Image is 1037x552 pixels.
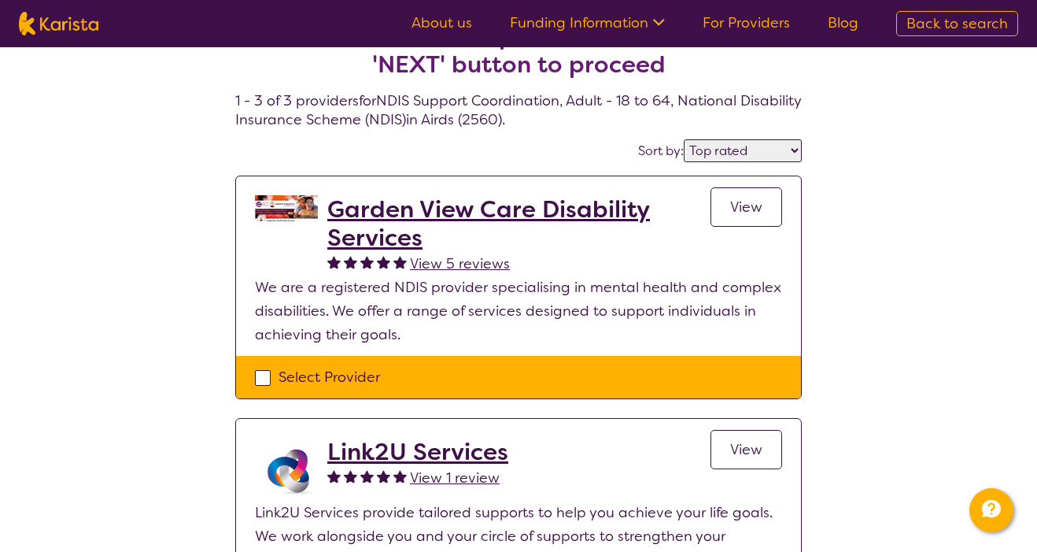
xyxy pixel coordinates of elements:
a: Funding Information [510,13,665,32]
img: fullstar [327,255,341,269]
img: fullstar [327,469,341,483]
span: Back to search [906,14,1008,33]
p: We are a registered NDIS provider specialising in mental health and complex disabilities. We offe... [255,276,782,346]
a: View [710,187,782,227]
a: Link2U Services [327,438,508,466]
a: About us [411,13,472,32]
span: View 5 reviews [410,254,510,273]
span: View [730,198,762,217]
img: fullstar [360,255,374,269]
img: fhlsqaxcthszxhqwxlmb.jpg [255,195,318,221]
img: Karista logo [19,12,98,35]
a: For Providers [703,13,790,32]
a: View 5 reviews [410,252,510,276]
img: fullstar [344,255,357,269]
img: fullstar [360,469,374,483]
a: Back to search [896,11,1018,36]
button: Channel Menu [969,488,1013,532]
img: lvrf5nqnn2npdrpfvz8h.png [255,438,318,501]
img: fullstar [344,469,357,483]
img: fullstar [377,469,390,483]
img: fullstar [393,255,407,269]
a: View [710,430,782,469]
h2: Select one or more providers and click the 'NEXT' button to proceed [254,22,783,79]
img: fullstar [393,469,407,483]
label: Sort by: [638,143,684,159]
span: View 1 review [410,469,500,487]
a: Blog [828,13,858,32]
a: View 1 review [410,466,500,490]
img: fullstar [377,255,390,269]
span: View [730,440,762,459]
a: Garden View Care Disability Services [327,195,710,252]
